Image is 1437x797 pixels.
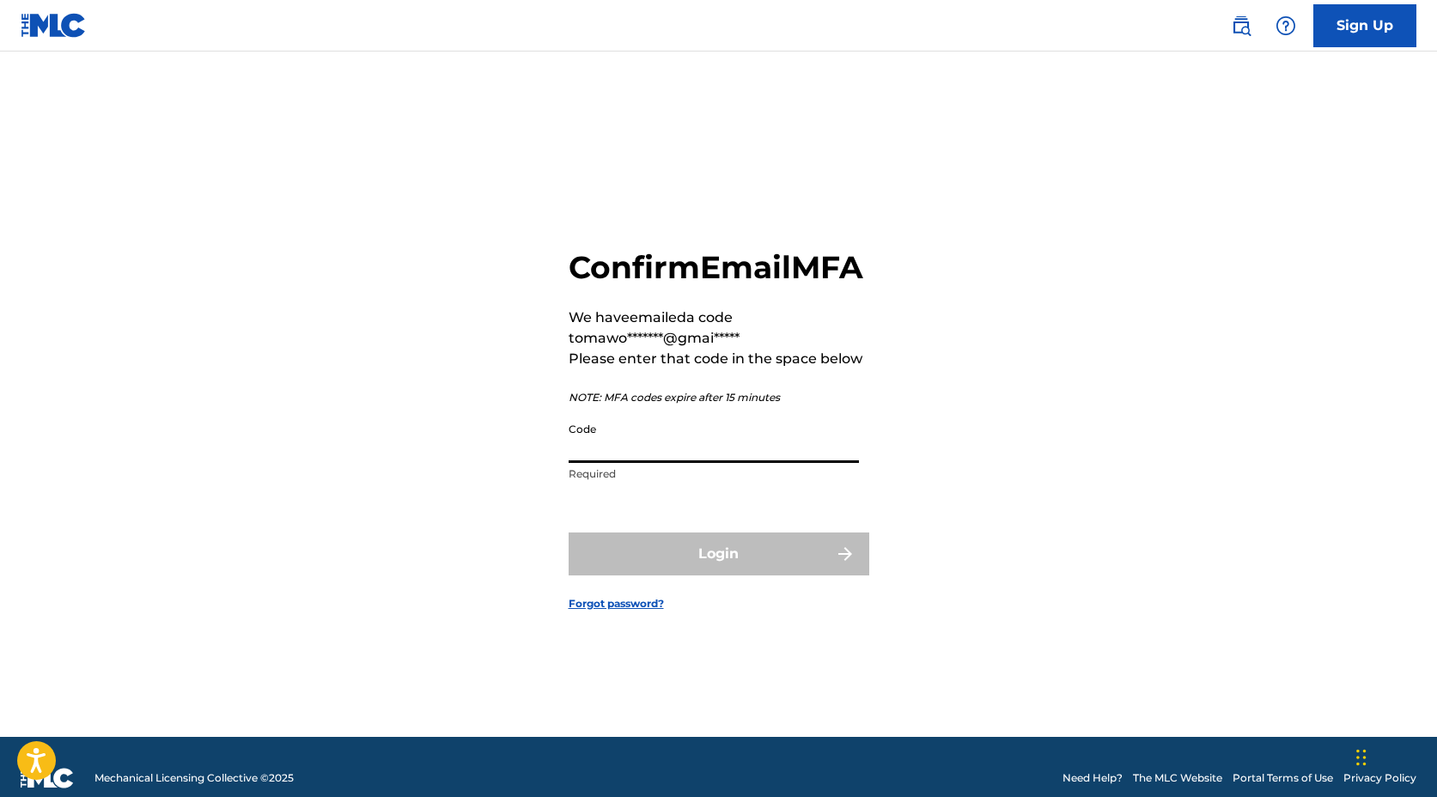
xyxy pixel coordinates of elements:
[1224,9,1258,43] a: Public Search
[569,248,869,287] h2: Confirm Email MFA
[1231,15,1251,36] img: search
[1276,15,1296,36] img: help
[569,349,869,369] p: Please enter that code in the space below
[1269,9,1303,43] div: Help
[569,596,664,611] a: Forgot password?
[21,13,87,38] img: MLC Logo
[1343,770,1416,786] a: Privacy Policy
[1233,770,1333,786] a: Portal Terms of Use
[1351,715,1437,797] iframe: Chat Widget
[94,770,294,786] span: Mechanical Licensing Collective © 2025
[1356,732,1367,783] div: Drag
[569,390,869,405] p: NOTE: MFA codes expire after 15 minutes
[1063,770,1123,786] a: Need Help?
[1313,4,1416,47] a: Sign Up
[1133,770,1222,786] a: The MLC Website
[21,768,74,788] img: logo
[569,466,859,482] p: Required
